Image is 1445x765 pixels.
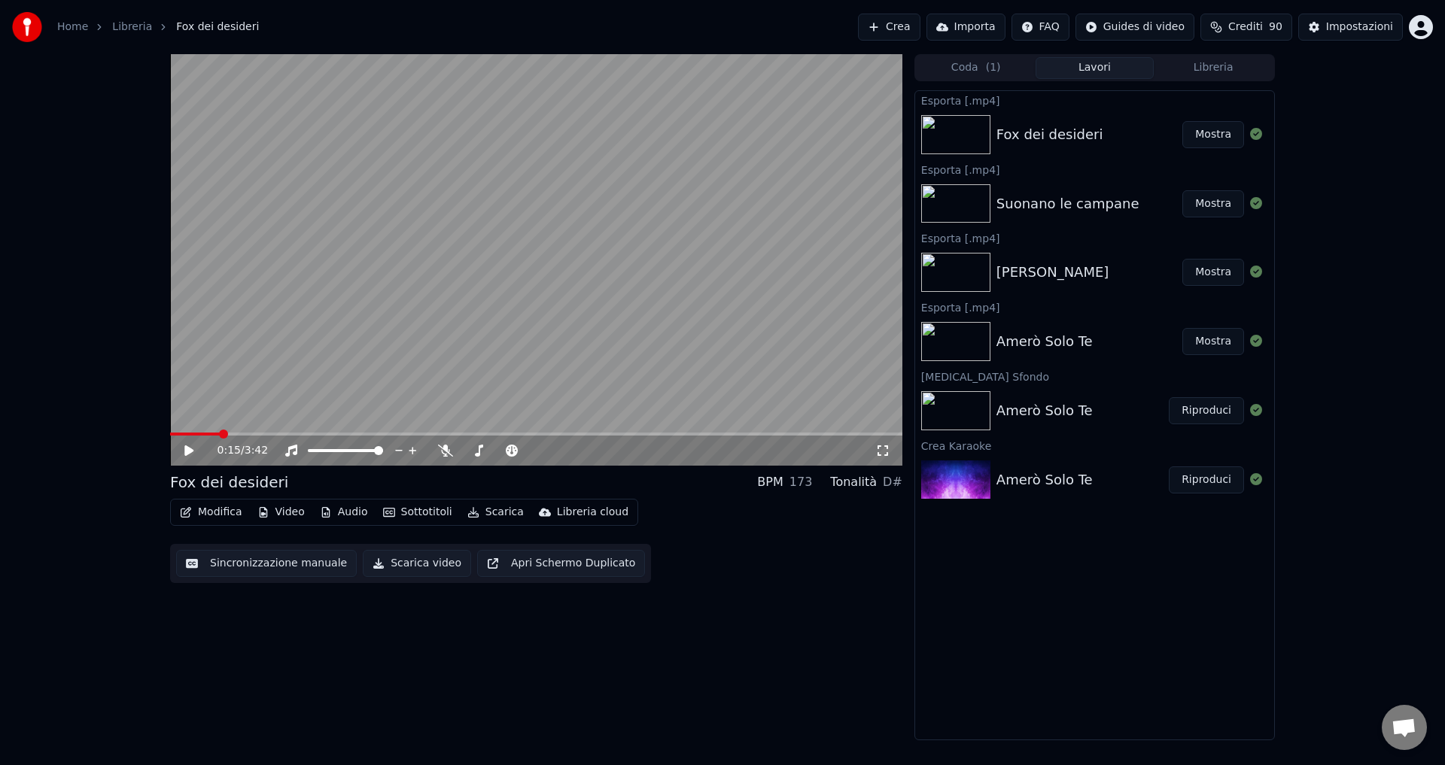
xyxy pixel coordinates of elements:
[1169,466,1244,493] button: Riproduci
[996,469,1093,490] div: Amerò Solo Te
[1228,20,1263,35] span: Crediti
[986,60,1001,75] span: ( 1 )
[858,14,920,41] button: Crea
[915,298,1274,316] div: Esporta [.mp4]
[12,12,42,42] img: youka
[1182,190,1244,217] button: Mostra
[996,262,1109,283] div: [PERSON_NAME]
[1182,121,1244,148] button: Mostra
[915,160,1274,178] div: Esporta [.mp4]
[1269,20,1282,35] span: 90
[926,14,1005,41] button: Importa
[1382,705,1427,750] div: Aprire la chat
[883,473,902,491] div: D#
[314,502,374,523] button: Audio
[789,473,813,491] div: 173
[174,502,248,523] button: Modifica
[57,20,88,35] a: Home
[57,20,259,35] nav: breadcrumb
[996,124,1103,145] div: Fox dei desideri
[915,367,1274,385] div: [MEDICAL_DATA] Sfondo
[477,550,645,577] button: Apri Schermo Duplicato
[1298,14,1403,41] button: Impostazioni
[1326,20,1393,35] div: Impostazioni
[1182,328,1244,355] button: Mostra
[218,443,241,458] span: 0:15
[218,443,254,458] div: /
[1200,14,1292,41] button: Crediti90
[915,436,1274,454] div: Crea Karaoke
[363,550,471,577] button: Scarica video
[1011,14,1069,41] button: FAQ
[915,91,1274,109] div: Esporta [.mp4]
[1182,259,1244,286] button: Mostra
[1075,14,1194,41] button: Guides di video
[1169,397,1244,424] button: Riproduci
[1036,57,1154,79] button: Lavori
[996,193,1139,214] div: Suonano le campane
[170,472,288,493] div: Fox dei desideri
[251,502,311,523] button: Video
[176,550,357,577] button: Sincronizzazione manuale
[1154,57,1273,79] button: Libreria
[757,473,783,491] div: BPM
[996,400,1093,421] div: Amerò Solo Te
[461,502,530,523] button: Scarica
[176,20,259,35] span: Fox dei desideri
[915,229,1274,247] div: Esporta [.mp4]
[557,505,628,520] div: Libreria cloud
[830,473,877,491] div: Tonalità
[112,20,152,35] a: Libreria
[245,443,268,458] span: 3:42
[377,502,458,523] button: Sottotitoli
[996,331,1093,352] div: Amerò Solo Te
[917,57,1036,79] button: Coda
